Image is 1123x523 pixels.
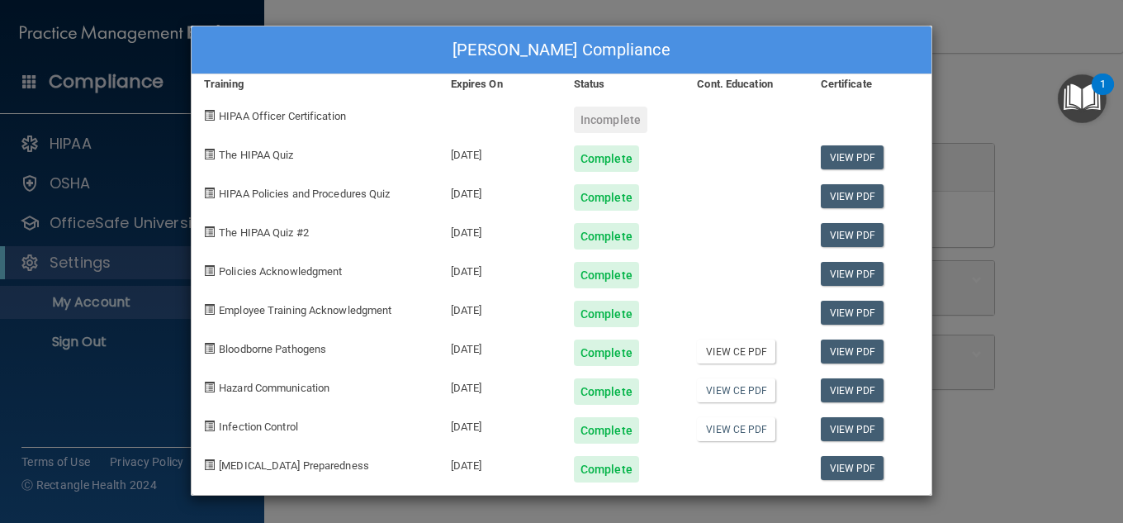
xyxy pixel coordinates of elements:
div: Status [561,74,685,94]
span: [MEDICAL_DATA] Preparedness [219,459,369,472]
span: Bloodborne Pathogens [219,343,326,355]
a: View PDF [821,145,884,169]
span: Infection Control [219,421,298,433]
span: HIPAA Officer Certification [219,110,346,122]
div: Complete [574,184,639,211]
a: View PDF [821,456,884,480]
a: View CE PDF [697,417,775,441]
div: [DATE] [438,444,561,483]
a: View PDF [821,378,884,402]
div: [DATE] [438,250,561,288]
div: Complete [574,417,639,444]
div: [DATE] [438,133,561,172]
a: View PDF [821,301,884,325]
div: Cont. Education [685,74,808,94]
div: [DATE] [438,366,561,405]
a: View CE PDF [697,340,775,364]
span: Policies Acknowledgment [219,265,342,278]
div: Complete [574,223,639,250]
div: Complete [574,340,639,366]
div: Complete [574,145,639,172]
span: Employee Training Acknowledgment [219,304,391,316]
span: Hazard Communication [219,382,329,394]
a: View PDF [821,223,884,247]
div: Certificate [808,74,931,94]
div: [DATE] [438,211,561,250]
a: View PDF [821,184,884,208]
div: [DATE] [438,327,561,366]
div: Incomplete [574,107,647,133]
div: Training [192,74,438,94]
div: [DATE] [438,172,561,211]
div: Complete [574,456,639,483]
a: View PDF [821,417,884,441]
div: Complete [574,262,639,288]
a: View PDF [821,340,884,364]
div: [DATE] [438,288,561,327]
a: View CE PDF [697,378,775,402]
div: [DATE] [438,405,561,444]
span: The HIPAA Quiz [219,149,293,161]
div: Complete [574,378,639,405]
a: View PDF [821,262,884,286]
div: Expires On [438,74,561,94]
div: [PERSON_NAME] Compliance [192,26,931,74]
div: Complete [574,301,639,327]
div: 1 [1100,84,1106,106]
span: The HIPAA Quiz #2 [219,226,309,239]
span: HIPAA Policies and Procedures Quiz [219,188,390,200]
button: Open Resource Center, 1 new notification [1058,74,1106,123]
